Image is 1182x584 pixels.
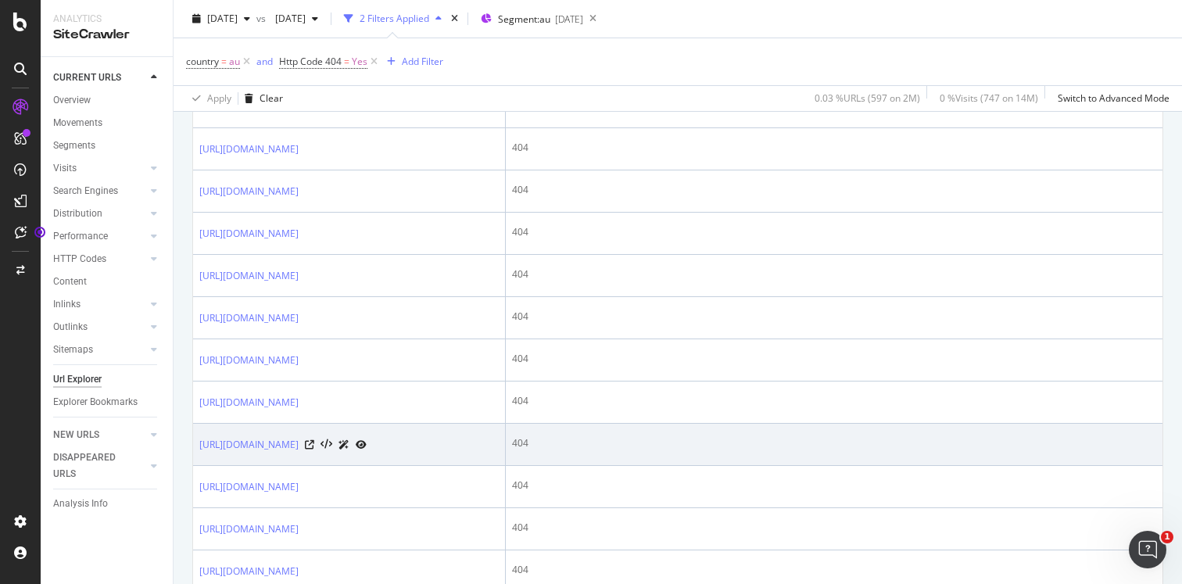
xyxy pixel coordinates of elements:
[53,342,93,358] div: Sitemaps
[199,479,299,495] a: [URL][DOMAIN_NAME]
[53,427,99,443] div: NEW URLS
[338,436,349,453] a: AI Url Details
[199,395,299,410] a: [URL][DOMAIN_NAME]
[1051,86,1169,111] button: Switch to Advanced Mode
[186,55,219,68] span: country
[53,319,146,335] a: Outlinks
[53,296,81,313] div: Inlinks
[53,228,146,245] a: Performance
[53,26,160,44] div: SiteCrawler
[199,268,299,284] a: [URL][DOMAIN_NAME]
[53,138,95,154] div: Segments
[238,86,283,111] button: Clear
[269,6,324,31] button: [DATE]
[305,440,314,450] a: Visit Online Page
[512,394,1156,408] div: 404
[53,206,102,222] div: Distribution
[1129,531,1166,568] iframe: Intercom live chat
[512,352,1156,366] div: 404
[53,296,146,313] a: Inlinks
[53,115,162,131] a: Movements
[402,55,443,68] div: Add Filter
[33,225,47,239] div: Tooltip anchor
[512,478,1156,493] div: 404
[512,310,1156,324] div: 404
[344,55,349,68] span: =
[498,13,550,26] span: Segment: au
[53,371,162,388] a: Url Explorer
[555,13,583,26] div: [DATE]
[256,55,273,68] div: and
[279,55,342,68] span: Http Code 404
[475,6,583,31] button: Segment:au[DATE]
[53,138,162,154] a: Segments
[53,115,102,131] div: Movements
[815,91,920,105] div: 0.03 % URLs ( 597 on 2M )
[53,496,162,512] a: Analysis Info
[256,12,269,25] span: vs
[207,91,231,105] div: Apply
[53,92,162,109] a: Overview
[53,251,146,267] a: HTTP Codes
[1058,91,1169,105] div: Switch to Advanced Mode
[53,427,146,443] a: NEW URLS
[260,91,283,105] div: Clear
[53,206,146,222] a: Distribution
[53,450,146,482] a: DISAPPEARED URLS
[186,6,256,31] button: [DATE]
[53,13,160,26] div: Analytics
[199,521,299,537] a: [URL][DOMAIN_NAME]
[53,319,88,335] div: Outlinks
[53,92,91,109] div: Overview
[512,225,1156,239] div: 404
[53,394,138,410] div: Explorer Bookmarks
[199,310,299,326] a: [URL][DOMAIN_NAME]
[512,267,1156,281] div: 404
[53,183,118,199] div: Search Engines
[199,437,299,453] a: [URL][DOMAIN_NAME]
[512,521,1156,535] div: 404
[321,439,332,450] button: View HTML Source
[53,450,132,482] div: DISAPPEARED URLS
[53,70,121,86] div: CURRENT URLS
[221,55,227,68] span: =
[186,86,231,111] button: Apply
[199,184,299,199] a: [URL][DOMAIN_NAME]
[512,563,1156,577] div: 404
[269,12,306,25] span: 2024 Sep. 2nd
[53,251,106,267] div: HTTP Codes
[512,141,1156,155] div: 404
[352,51,367,73] span: Yes
[448,11,461,27] div: times
[53,228,108,245] div: Performance
[256,54,273,69] button: and
[356,436,367,453] a: URL Inspection
[1161,531,1173,543] span: 1
[940,91,1038,105] div: 0 % Visits ( 747 on 14M )
[199,226,299,242] a: [URL][DOMAIN_NAME]
[53,342,146,358] a: Sitemaps
[512,183,1156,197] div: 404
[53,274,87,290] div: Content
[53,274,162,290] a: Content
[53,160,146,177] a: Visits
[199,353,299,368] a: [URL][DOMAIN_NAME]
[229,51,240,73] span: au
[207,12,238,25] span: 2025 Sep. 2nd
[381,52,443,71] button: Add Filter
[512,436,1156,450] div: 404
[360,12,429,25] div: 2 Filters Applied
[53,183,146,199] a: Search Engines
[53,496,108,512] div: Analysis Info
[199,142,299,157] a: [URL][DOMAIN_NAME]
[338,6,448,31] button: 2 Filters Applied
[53,394,162,410] a: Explorer Bookmarks
[199,564,299,579] a: [URL][DOMAIN_NAME]
[53,160,77,177] div: Visits
[53,70,146,86] a: CURRENT URLS
[53,371,102,388] div: Url Explorer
